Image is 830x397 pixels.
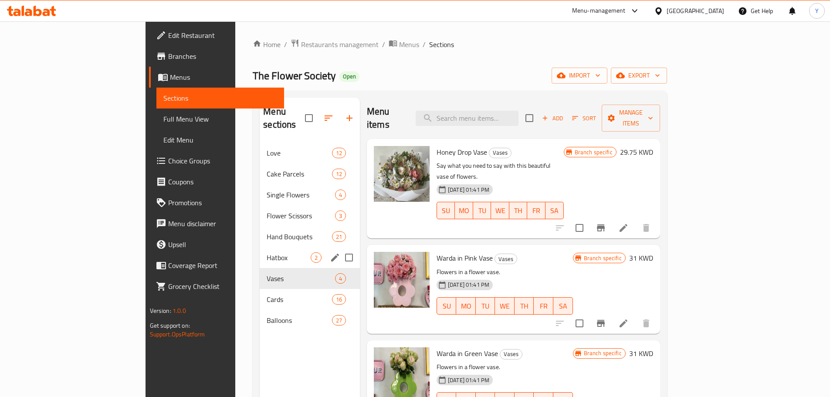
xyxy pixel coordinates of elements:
[149,234,284,255] a: Upsell
[168,51,277,61] span: Branches
[495,204,506,217] span: WE
[531,204,542,217] span: FR
[399,39,419,50] span: Menus
[374,252,430,308] img: Warda in Pink Vase
[260,247,360,268] div: Hatbox2edit
[534,297,553,315] button: FR
[168,239,277,250] span: Upsell
[339,71,359,82] div: Open
[620,146,653,158] h6: 29.75 KWD
[559,70,600,81] span: import
[267,252,310,263] span: Hatbox
[444,281,493,289] span: [DATE] 01:41 PM
[168,260,277,271] span: Coverage Report
[541,113,564,123] span: Add
[149,192,284,213] a: Promotions
[260,226,360,247] div: Hand Bouquets21
[609,107,653,129] span: Manage items
[566,112,602,125] span: Sort items
[339,73,359,80] span: Open
[374,146,430,202] img: Honey Drop Vase
[168,197,277,208] span: Promotions
[311,254,321,262] span: 2
[332,233,346,241] span: 21
[636,313,657,334] button: delete
[618,223,629,233] a: Edit menu item
[335,210,346,221] div: items
[513,204,524,217] span: TH
[149,150,284,171] a: Choice Groups
[389,39,419,50] a: Menus
[557,300,569,312] span: SA
[572,113,596,123] span: Sort
[429,39,454,50] span: Sections
[629,252,653,264] h6: 31 KWD
[253,66,336,85] span: The Flower Society
[335,191,346,199] span: 4
[489,148,511,158] span: Vases
[291,39,379,50] a: Restaurants management
[553,297,573,315] button: SA
[267,294,332,305] span: Cards
[260,268,360,289] div: Vases4
[527,202,545,219] button: FR
[500,349,522,359] span: Vases
[335,275,346,283] span: 4
[458,204,470,217] span: MO
[332,148,346,158] div: items
[382,39,385,50] li: /
[570,314,589,333] span: Select to update
[367,105,405,131] h2: Menu items
[332,170,346,178] span: 12
[440,204,451,217] span: SU
[437,251,493,265] span: Warda in Pink Vase
[267,148,332,158] span: Love
[636,217,657,238] button: delete
[476,297,495,315] button: TU
[437,202,455,219] button: SU
[629,347,653,360] h6: 31 KWD
[332,149,346,157] span: 12
[495,254,517,264] span: Vases
[168,218,277,229] span: Menu disclaimer
[590,313,611,334] button: Branch-specific-item
[537,300,550,312] span: FR
[437,362,573,373] p: Flowers in a flower vase.
[571,148,616,156] span: Branch specific
[260,163,360,184] div: Cake Parcels12
[520,109,539,127] span: Select section
[444,376,493,384] span: [DATE] 01:41 PM
[332,315,346,326] div: items
[267,210,335,221] div: Flower Scissors
[156,109,284,129] a: Full Menu View
[149,46,284,67] a: Branches
[437,347,498,360] span: Warda in Green Vase
[437,146,487,159] span: Honey Drop Vase
[590,217,611,238] button: Branch-specific-item
[149,67,284,88] a: Menus
[335,190,346,200] div: items
[815,6,819,16] span: Y
[667,6,724,16] div: [GEOGRAPHIC_DATA]
[572,6,626,16] div: Menu-management
[170,72,277,82] span: Menus
[602,105,660,132] button: Manage items
[149,25,284,46] a: Edit Restaurant
[163,114,277,124] span: Full Menu View
[479,300,492,312] span: TU
[332,169,346,179] div: items
[460,300,472,312] span: MO
[437,297,456,315] button: SU
[168,176,277,187] span: Coupons
[156,129,284,150] a: Edit Menu
[580,349,625,357] span: Branch specific
[150,320,190,331] span: Get support on:
[456,297,476,315] button: MO
[260,205,360,226] div: Flower Scissors3
[339,108,360,129] button: Add section
[570,219,589,237] span: Select to update
[150,305,171,316] span: Version:
[618,318,629,329] a: Edit menu item
[267,315,332,326] span: Balloons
